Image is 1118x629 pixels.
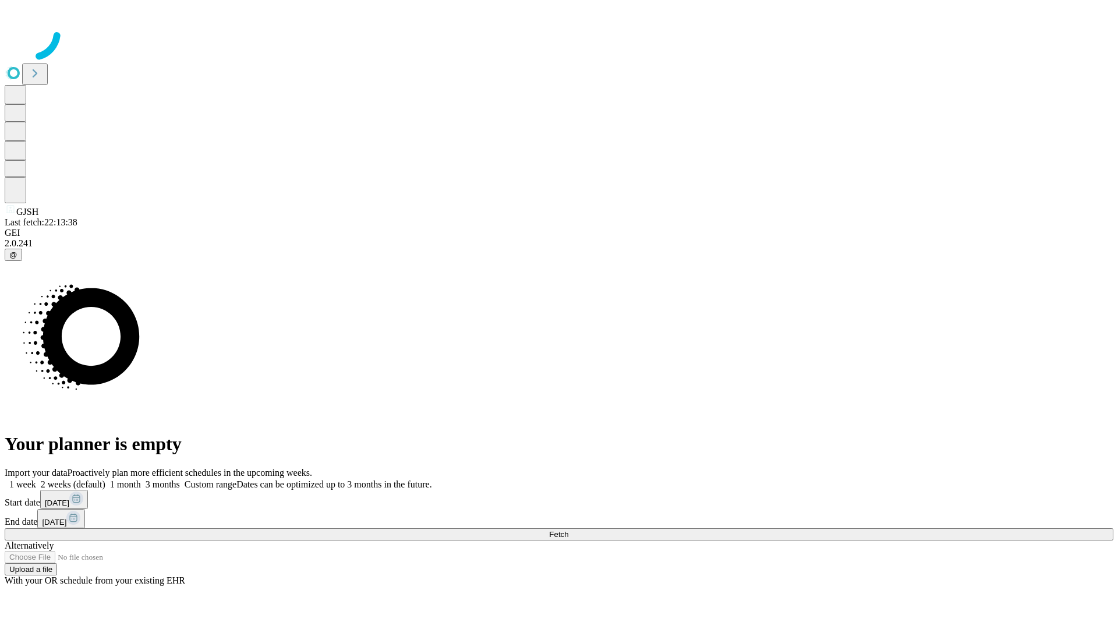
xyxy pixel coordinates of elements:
[68,468,312,478] span: Proactively plan more efficient schedules in the upcoming weeks.
[146,479,180,489] span: 3 months
[5,509,1113,528] div: End date
[5,249,22,261] button: @
[549,530,568,539] span: Fetch
[236,479,431,489] span: Dates can be optimized up to 3 months in the future.
[40,490,88,509] button: [DATE]
[110,479,141,489] span: 1 month
[45,499,69,507] span: [DATE]
[9,250,17,259] span: @
[5,528,1113,540] button: Fetch
[9,479,36,489] span: 1 week
[5,433,1113,455] h1: Your planner is empty
[5,575,185,585] span: With your OR schedule from your existing EHR
[5,217,77,227] span: Last fetch: 22:13:38
[5,228,1113,238] div: GEI
[5,490,1113,509] div: Start date
[5,468,68,478] span: Import your data
[16,207,38,217] span: GJSH
[5,540,54,550] span: Alternatively
[5,238,1113,249] div: 2.0.241
[185,479,236,489] span: Custom range
[37,509,85,528] button: [DATE]
[41,479,105,489] span: 2 weeks (default)
[5,563,57,575] button: Upload a file
[42,518,66,526] span: [DATE]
